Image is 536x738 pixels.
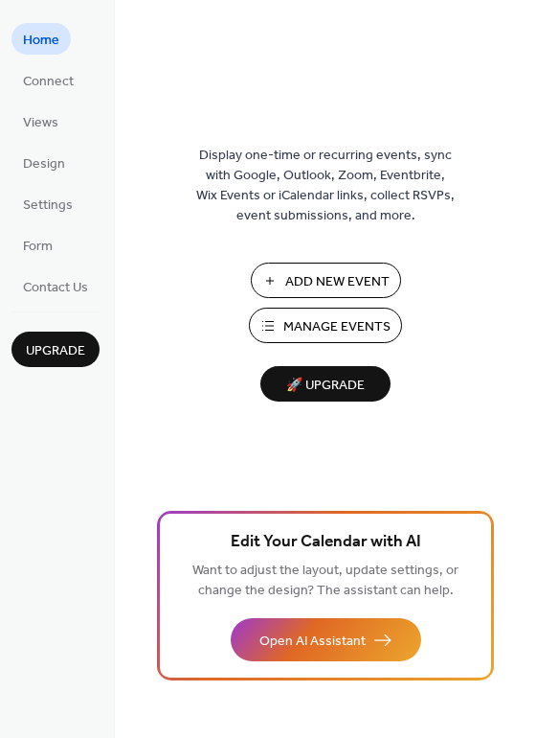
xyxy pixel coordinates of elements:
[285,272,390,292] span: Add New Event
[11,188,84,219] a: Settings
[231,618,421,661] button: Open AI Assistant
[260,366,391,402] button: 🚀 Upgrade
[11,270,100,302] a: Contact Us
[23,278,88,298] span: Contact Us
[23,113,58,133] span: Views
[23,237,53,257] span: Form
[11,229,64,261] a: Form
[11,64,85,96] a: Connect
[231,529,421,556] span: Edit Your Calendar with AI
[11,105,70,137] a: Views
[23,154,65,174] span: Design
[11,332,100,367] button: Upgrade
[11,23,71,55] a: Home
[192,558,458,604] span: Want to adjust the layout, update settings, or change the design? The assistant can help.
[272,373,379,399] span: 🚀 Upgrade
[251,263,401,298] button: Add New Event
[259,632,366,652] span: Open AI Assistant
[11,147,77,178] a: Design
[23,31,59,51] span: Home
[283,317,391,337] span: Manage Events
[249,308,402,343] button: Manage Events
[196,146,455,226] span: Display one-time or recurring events, sync with Google, Outlook, Zoom, Eventbrite, Wix Events or ...
[26,341,85,361] span: Upgrade
[23,196,73,216] span: Settings
[23,72,74,92] span: Connect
